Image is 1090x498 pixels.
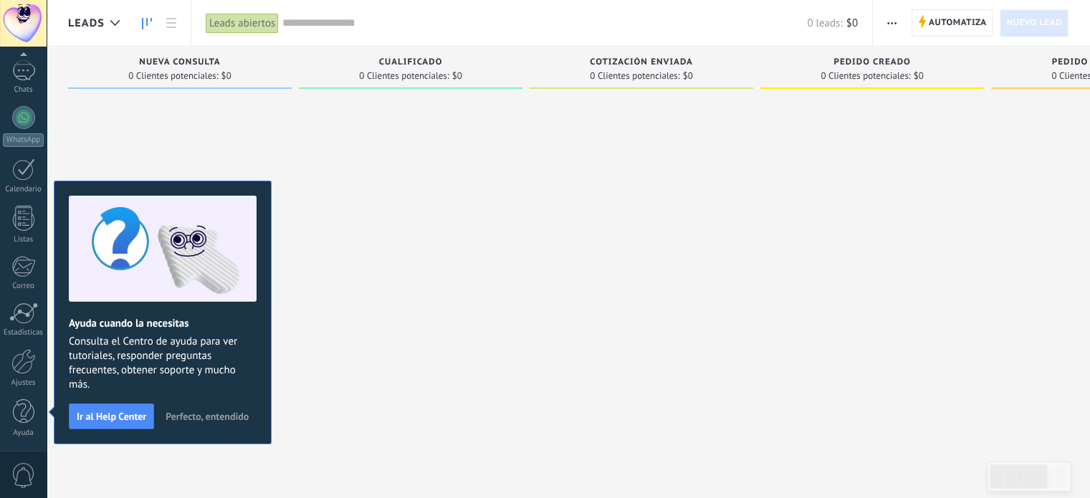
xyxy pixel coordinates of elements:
span: 0 Clientes potenciales: [821,72,910,80]
div: Calendario [3,185,44,194]
div: WhatsApp [3,133,44,147]
div: Leads abiertos [206,13,279,34]
span: Perfecto, entendido [166,411,249,421]
h2: Ayuda cuando la necesitas [69,317,257,330]
div: Cotización enviada [537,57,746,70]
div: Ajustes [3,378,44,388]
span: 0 leads: [807,16,842,30]
span: $0 [452,72,462,80]
div: Chats [3,85,44,95]
span: Nuevo lead [1006,10,1062,36]
div: Nueva consulta [75,57,285,70]
span: $0 [683,72,693,80]
div: Pedido creado [768,57,977,70]
span: Leads [68,16,105,30]
a: Lista [159,9,183,37]
span: 0 Clientes potenciales: [359,72,449,80]
span: Automatiza [929,10,987,36]
button: Ir al Help Center [69,403,154,429]
span: $0 [914,72,924,80]
a: Automatiza [912,9,993,37]
div: Estadísticas [3,328,44,337]
span: 0 Clientes potenciales: [128,72,218,80]
span: 0 Clientes potenciales: [590,72,679,80]
span: $0 [846,16,858,30]
span: Nueva consulta [139,57,220,67]
a: Nuevo lead [1000,9,1069,37]
span: Cotización enviada [590,57,693,67]
div: Correo [3,282,44,291]
span: $0 [221,72,231,80]
button: Más [881,9,902,37]
div: Listas [3,235,44,244]
div: Ayuda [3,428,44,438]
button: Perfecto, entendido [159,406,255,427]
a: Leads [135,9,159,37]
div: Cualificado [306,57,515,70]
span: Consulta el Centro de ayuda para ver tutoriales, responder preguntas frecuentes, obtener soporte ... [69,335,257,392]
span: Cualificado [379,57,443,67]
span: Pedido creado [833,57,910,67]
span: Ir al Help Center [77,411,146,421]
